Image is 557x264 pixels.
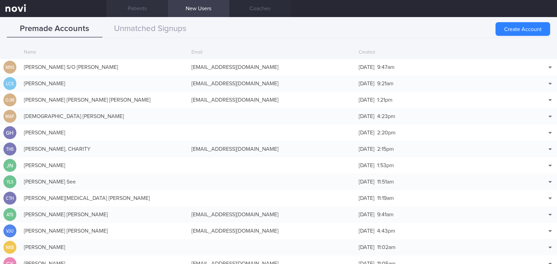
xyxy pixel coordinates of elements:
div: [PERSON_NAME] [20,159,188,172]
span: [DATE] [359,245,374,250]
div: [PERSON_NAME] See [20,175,188,189]
span: [DATE] [359,114,374,119]
span: 9:21am [377,81,394,86]
span: 9:47am [377,64,395,70]
span: [DATE] [359,179,374,185]
div: THS [4,143,15,156]
div: JN [3,159,16,172]
div: [EMAIL_ADDRESS][DOMAIN_NAME] [188,77,356,90]
span: 1:53pm [377,163,394,168]
div: [PERSON_NAME], CHARITY [20,142,188,156]
div: [EMAIL_ADDRESS][DOMAIN_NAME] [188,60,356,74]
span: 2:15pm [377,146,394,152]
div: [PERSON_NAME] [20,126,188,140]
span: [DATE] [359,97,374,103]
div: Created [355,46,523,59]
div: [PERSON_NAME] [PERSON_NAME] [20,208,188,221]
div: [EMAIL_ADDRESS][DOMAIN_NAME] [188,142,356,156]
span: [DATE] [359,130,374,135]
div: [PERSON_NAME] [20,77,188,90]
div: LCS [4,77,15,90]
div: ATS [4,208,15,221]
div: Name [20,46,188,59]
div: MNS [4,61,15,74]
span: [DATE] [359,81,374,86]
div: [EMAIL_ADDRESS][DOMAIN_NAME] [188,224,356,238]
span: [DATE] [359,195,374,201]
div: [PERSON_NAME] [PERSON_NAME] [20,224,188,238]
div: [EMAIL_ADDRESS][DOMAIN_NAME] [188,208,356,221]
span: 4:43pm [377,228,395,234]
span: [DATE] [359,163,374,168]
button: Unmatched Signups [102,20,198,38]
div: CTH [4,192,15,205]
div: [EMAIL_ADDRESS][DOMAIN_NAME] [188,93,356,107]
span: 11:02am [377,245,396,250]
span: [DATE] [359,146,374,152]
span: 2:20pm [377,130,396,135]
span: [DATE] [359,212,374,217]
span: 1:21pm [377,97,392,103]
div: [PERSON_NAME][MEDICAL_DATA] [PERSON_NAME] [20,191,188,205]
span: 11:51am [377,179,394,185]
span: [DATE] [359,64,374,70]
div: OJM [4,93,15,107]
div: [PERSON_NAME] [PERSON_NAME] [PERSON_NAME] [20,93,188,107]
span: 11:19am [377,195,394,201]
div: NKB [4,241,15,254]
div: [DEMOGRAPHIC_DATA] [PERSON_NAME] [20,109,188,123]
div: VJU [4,224,15,238]
div: [PERSON_NAME] S/O [PERSON_NAME] [20,60,188,74]
span: [DATE] [359,228,374,234]
button: Create Account [496,22,550,36]
div: YLS [4,175,15,189]
div: MAP [4,110,15,123]
button: Premade Accounts [7,20,102,38]
div: GH [3,126,16,140]
div: [PERSON_NAME] [20,240,188,254]
span: 4:23pm [377,114,395,119]
div: Email [188,46,356,59]
span: 9:41am [377,212,394,217]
